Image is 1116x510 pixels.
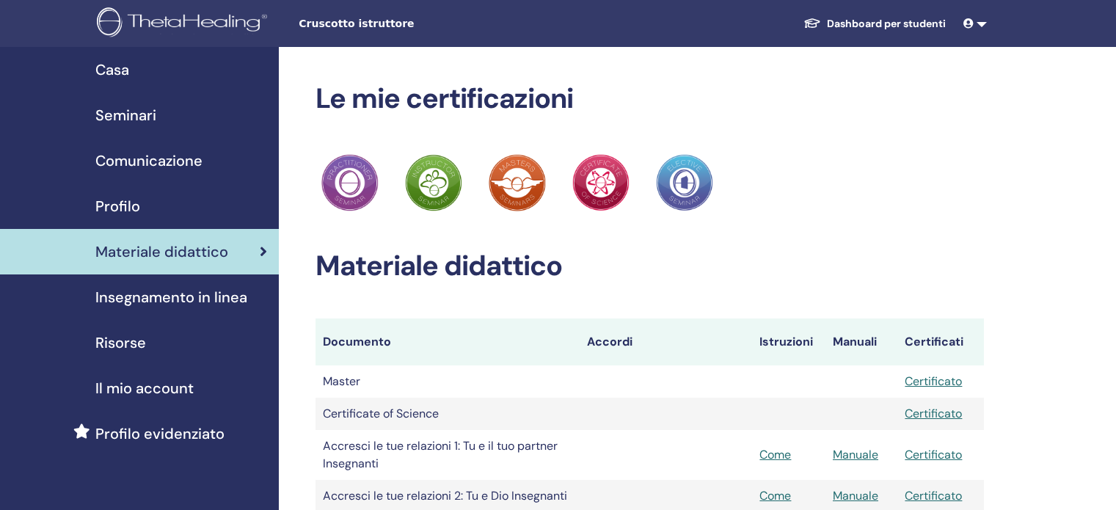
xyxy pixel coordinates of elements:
span: Profilo [95,195,140,217]
span: Insegnamento in linea [95,286,247,308]
a: Certificato [905,406,962,421]
th: Accordi [580,318,752,365]
a: Come [759,447,791,462]
a: Certificato [905,488,962,503]
td: Certificate of Science [316,398,580,430]
span: Profilo evidenziato [95,423,225,445]
span: Materiale didattico [95,241,228,263]
th: Certificati [897,318,984,365]
img: Practitioner [572,154,630,211]
td: Accresci le tue relazioni 1: Tu e il tuo partner Insegnanti [316,430,580,480]
a: Manuale [833,447,878,462]
span: Il mio account [95,377,194,399]
span: Casa [95,59,129,81]
h2: Materiale didattico [316,249,984,283]
th: Istruzioni [752,318,825,365]
th: Manuali [825,318,897,365]
a: Dashboard per studenti [792,10,958,37]
th: Documento [316,318,580,365]
a: Certificato [905,374,962,389]
span: Risorse [95,332,146,354]
img: Practitioner [321,154,379,211]
span: Comunicazione [95,150,203,172]
img: graduation-cap-white.svg [803,17,821,29]
a: Manuale [833,488,878,503]
a: Certificato [905,447,962,462]
img: Practitioner [405,154,462,211]
h2: Le mie certificazioni [316,82,984,116]
a: Come [759,488,791,503]
img: Practitioner [656,154,713,211]
img: Practitioner [489,154,546,211]
span: Cruscotto istruttore [299,16,519,32]
td: Master [316,365,580,398]
span: Seminari [95,104,156,126]
img: logo.png [97,7,272,40]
